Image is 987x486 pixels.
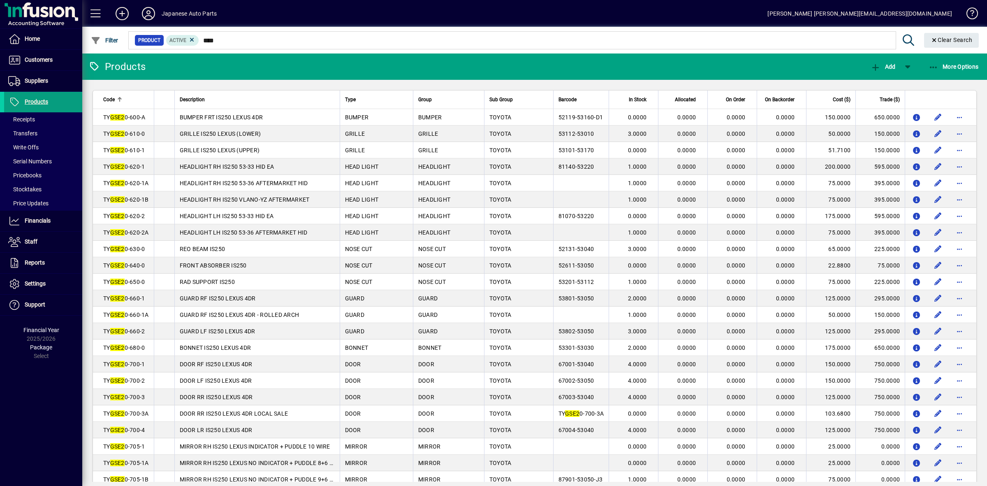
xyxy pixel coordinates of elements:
span: GRILLE [418,130,438,137]
span: NOSE CUT [345,262,373,269]
span: TY 0-650-0 [103,279,145,285]
span: Package [30,344,52,351]
td: 175.0000 [806,340,855,356]
td: 150.0000 [855,142,905,158]
span: NOSE CUT [345,246,373,252]
span: 0.0000 [727,328,746,335]
button: Edit [931,292,945,305]
span: TOYOTA [489,246,512,252]
span: 0.0000 [776,114,795,121]
em: GSE2 [110,344,125,351]
span: 52131-53040 [558,246,594,252]
td: 295.0000 [855,323,905,340]
a: Reports [4,253,82,273]
span: 1.0000 [628,279,647,285]
button: Edit [931,160,945,173]
span: 0.0000 [677,246,696,252]
td: 225.0000 [855,241,905,257]
span: Pricebooks [8,172,42,179]
span: 53101-53170 [558,147,594,153]
span: GRILLE [418,147,438,153]
span: 81140-53220 [558,163,594,170]
em: GSE2 [110,295,125,302]
button: Add [869,59,897,74]
span: NOSE CUT [418,246,446,252]
span: HEADLIGHT [418,229,450,236]
span: TY 0-620-2 [103,213,145,219]
span: 3.0000 [628,130,647,137]
span: Code [103,95,115,104]
span: 1.0000 [628,180,647,186]
div: Code [103,95,149,104]
span: Products [25,98,48,105]
span: 0.0000 [677,163,696,170]
span: 0.0000 [727,114,746,121]
td: 395.0000 [855,224,905,241]
span: 53201-53112 [558,279,594,285]
span: HEADLIGHT RH IS250 53-33 HID EA [180,163,274,170]
span: GUARD [418,328,438,335]
a: Knowledge Base [960,2,977,28]
button: Edit [931,456,945,470]
span: 3.0000 [628,328,647,335]
span: GUARD [345,328,364,335]
button: More options [953,374,966,387]
span: Receipts [8,116,35,123]
td: 65.0000 [806,241,855,257]
button: Edit [931,407,945,420]
span: Filter [91,37,118,44]
span: TY 0-620-2A [103,229,149,236]
span: HEADLIGHT RH IS250 53-36 AFTERMARKET HID [180,180,308,186]
span: TOYOTA [489,229,512,236]
span: Write Offs [8,144,39,151]
span: HEADLIGHT LH IS250 53-33 HID EA [180,213,274,219]
span: 1.0000 [628,196,647,203]
em: GSE2 [110,180,125,186]
button: Edit [931,209,945,223]
span: 0.0000 [727,295,746,302]
span: 53801-53050 [558,295,594,302]
span: TY 0-600-A [103,114,145,121]
span: Group [418,95,432,104]
span: 0.0000 [776,180,795,186]
span: TY 0-620-1A [103,180,149,186]
span: Customers [25,56,53,63]
button: More options [953,473,966,486]
span: NOSE CUT [345,279,373,285]
span: NOSE CUT [418,262,446,269]
a: Support [4,295,82,315]
span: FRONT ABSORBER IS250 [180,262,247,269]
span: Clear Search [931,37,973,43]
button: Edit [931,391,945,404]
span: 0.0000 [628,114,647,121]
span: HEADLIGHT LH IS250 53-36 AFTERMARKET HID [180,229,308,236]
button: Edit [931,177,945,190]
button: More options [953,144,966,157]
a: Pricebooks [4,168,82,182]
span: 0.0000 [776,295,795,302]
span: In Stock [629,95,646,104]
td: 650.0000 [855,340,905,356]
span: GRILLE [345,130,365,137]
span: More Options [929,63,979,70]
span: HEADLIGHT RH IS250 VLANO-YZ AFTERMARKET [180,196,310,203]
span: GUARD RF IS250 LEXUS 4DR [180,295,256,302]
span: Sub Group [489,95,513,104]
button: Edit [931,423,945,437]
span: Settings [25,280,46,287]
td: 75.0000 [806,224,855,241]
td: 51.7100 [806,142,855,158]
span: HEAD LIGHT [345,229,379,236]
button: More options [953,127,966,140]
button: More options [953,341,966,354]
span: 0.0000 [776,246,795,252]
span: 81070-53220 [558,213,594,219]
div: On Order [713,95,753,104]
span: TOYOTA [489,295,512,302]
span: 1.0000 [628,163,647,170]
span: Transfers [8,130,37,137]
span: TOYOTA [489,213,512,219]
span: 0.0000 [727,229,746,236]
span: GUARD [418,295,438,302]
em: GSE2 [110,196,125,203]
